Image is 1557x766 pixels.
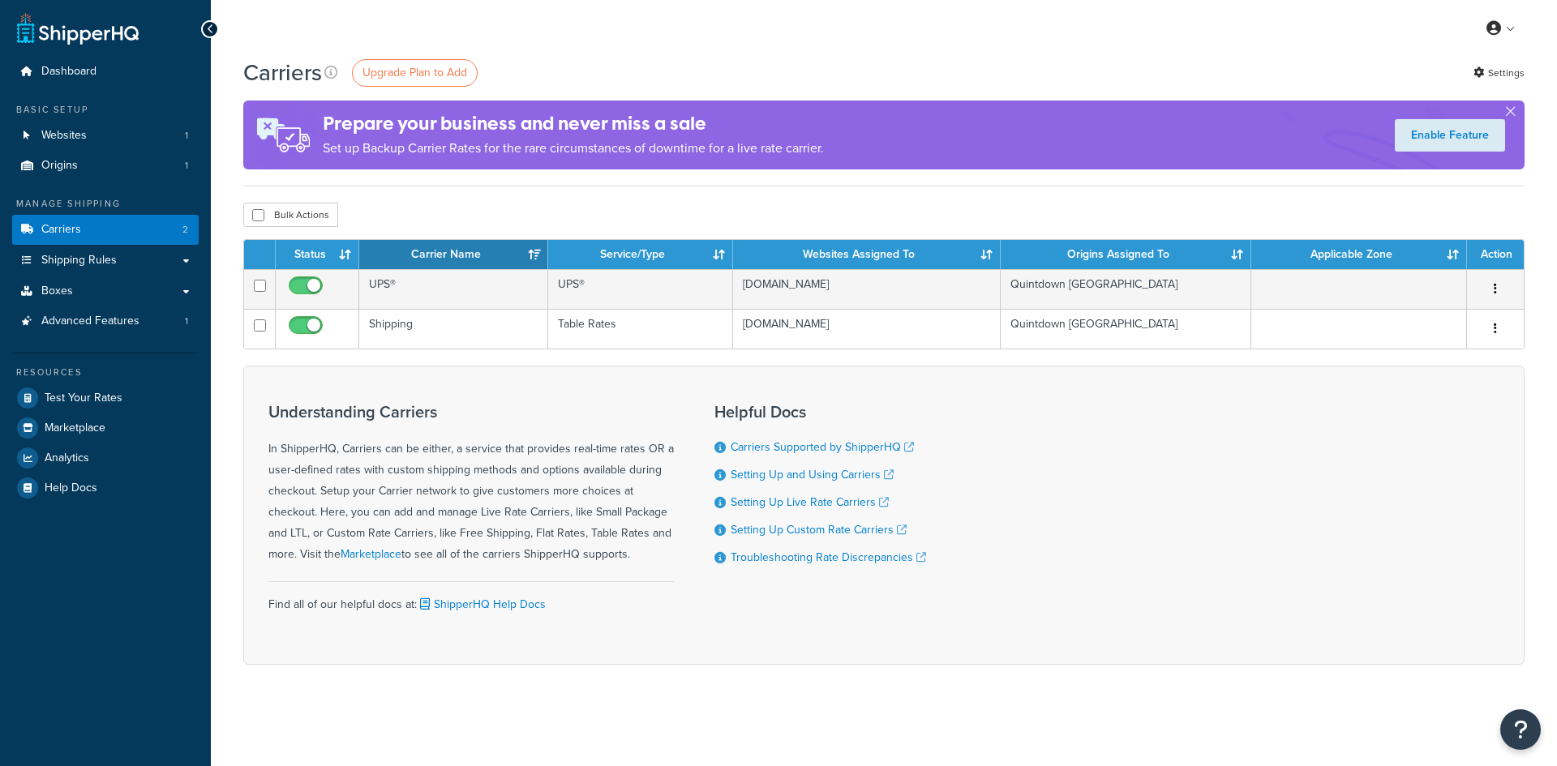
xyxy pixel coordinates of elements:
[323,110,824,137] h4: Prepare your business and never miss a sale
[45,392,122,405] span: Test Your Rates
[12,151,199,181] li: Origins
[733,269,1001,309] td: [DOMAIN_NAME]
[45,481,97,495] span: Help Docs
[12,276,199,306] a: Boxes
[12,443,199,473] a: Analytics
[731,494,889,511] a: Setting Up Live Rate Carriers
[1395,119,1505,152] a: Enable Feature
[45,451,89,465] span: Analytics
[548,309,733,349] td: Table Rates
[41,159,78,173] span: Origins
[45,422,105,435] span: Marketplace
[731,466,894,483] a: Setting Up and Using Carriers
[12,151,199,181] a: Origins 1
[731,521,907,538] a: Setting Up Custom Rate Carriers
[41,285,73,298] span: Boxes
[185,129,188,143] span: 1
[12,215,199,245] a: Carriers 2
[733,240,1001,269] th: Websites Assigned To: activate to sort column ascending
[548,269,733,309] td: UPS®
[17,12,139,45] a: ShipperHQ Home
[362,64,467,81] span: Upgrade Plan to Add
[12,246,199,276] a: Shipping Rules
[12,197,199,211] div: Manage Shipping
[41,315,139,328] span: Advanced Features
[185,315,188,328] span: 1
[731,439,914,456] a: Carriers Supported by ShipperHQ
[41,65,97,79] span: Dashboard
[1500,709,1541,750] button: Open Resource Center
[323,137,824,160] p: Set up Backup Carrier Rates for the rare circumstances of downtime for a live rate carrier.
[12,215,199,245] li: Carriers
[41,223,81,237] span: Carriers
[359,269,548,309] td: UPS®
[733,309,1001,349] td: [DOMAIN_NAME]
[12,121,199,151] a: Websites 1
[12,103,199,117] div: Basic Setup
[243,101,323,169] img: ad-rules-rateshop-fe6ec290ccb7230408bd80ed9643f0289d75e0ffd9eb532fc0e269fcd187b520.png
[417,596,546,613] a: ShipperHQ Help Docs
[268,581,674,615] div: Find all of our helpful docs at:
[1001,240,1251,269] th: Origins Assigned To: activate to sort column ascending
[12,121,199,151] li: Websites
[268,403,674,421] h3: Understanding Carriers
[41,254,117,267] span: Shipping Rules
[243,57,322,88] h1: Carriers
[548,240,733,269] th: Service/Type: activate to sort column ascending
[714,403,926,421] h3: Helpful Docs
[731,549,926,566] a: Troubleshooting Rate Discrepancies
[359,240,548,269] th: Carrier Name: activate to sort column ascending
[12,366,199,379] div: Resources
[41,129,87,143] span: Websites
[1001,309,1251,349] td: Quintdown [GEOGRAPHIC_DATA]
[243,203,338,227] button: Bulk Actions
[12,306,199,336] a: Advanced Features 1
[341,546,401,563] a: Marketplace
[12,383,199,413] a: Test Your Rates
[352,59,478,87] a: Upgrade Plan to Add
[12,306,199,336] li: Advanced Features
[12,473,199,503] a: Help Docs
[12,413,199,443] a: Marketplace
[1467,240,1524,269] th: Action
[12,57,199,87] a: Dashboard
[182,223,188,237] span: 2
[276,240,359,269] th: Status: activate to sort column ascending
[185,159,188,173] span: 1
[1251,240,1467,269] th: Applicable Zone: activate to sort column ascending
[1473,62,1525,84] a: Settings
[268,403,674,565] div: In ShipperHQ, Carriers can be either, a service that provides real-time rates OR a user-defined r...
[359,309,548,349] td: Shipping
[1001,269,1251,309] td: Quintdown [GEOGRAPHIC_DATA]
